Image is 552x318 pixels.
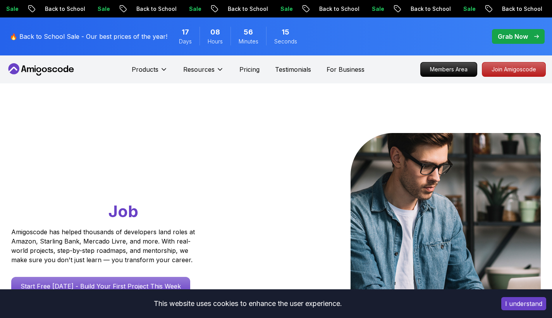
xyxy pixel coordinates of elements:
[208,38,223,45] span: Hours
[163,5,188,13] p: Sale
[179,38,192,45] span: Days
[294,5,346,13] p: Back to School
[346,5,371,13] p: Sale
[476,5,529,13] p: Back to School
[275,65,311,74] a: Testimonials
[385,5,438,13] p: Back to School
[210,27,220,38] span: 8 Hours
[19,5,72,13] p: Back to School
[274,38,297,45] span: Seconds
[183,65,215,74] p: Resources
[327,65,365,74] a: For Business
[11,277,190,296] a: Start Free [DATE] - Build Your First Project This Week
[282,27,289,38] span: 15 Seconds
[438,5,463,13] p: Sale
[501,297,546,310] button: Accept cookies
[10,32,167,41] p: 🔥 Back to School Sale - Our best prices of the year!
[11,227,197,264] p: Amigoscode has helped thousands of developers land roles at Amazon, Starling Bank, Mercado Livre,...
[482,62,545,76] p: Join Amigoscode
[255,5,280,13] p: Sale
[239,38,258,45] span: Minutes
[421,62,477,76] p: Members Area
[239,65,260,74] a: Pricing
[244,27,253,38] span: 56 Minutes
[482,62,546,77] a: Join Amigoscode
[498,32,528,41] p: Grab Now
[6,295,490,312] div: This website uses cookies to enhance the user experience.
[182,27,189,38] span: 17 Days
[72,5,97,13] p: Sale
[183,65,224,80] button: Resources
[420,62,477,77] a: Members Area
[108,201,138,221] span: Job
[111,5,163,13] p: Back to School
[132,65,158,74] p: Products
[11,133,225,223] h1: Go From Learning to Hired: Master Java, Spring Boot & Cloud Skills That Get You the
[132,65,168,80] button: Products
[202,5,255,13] p: Back to School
